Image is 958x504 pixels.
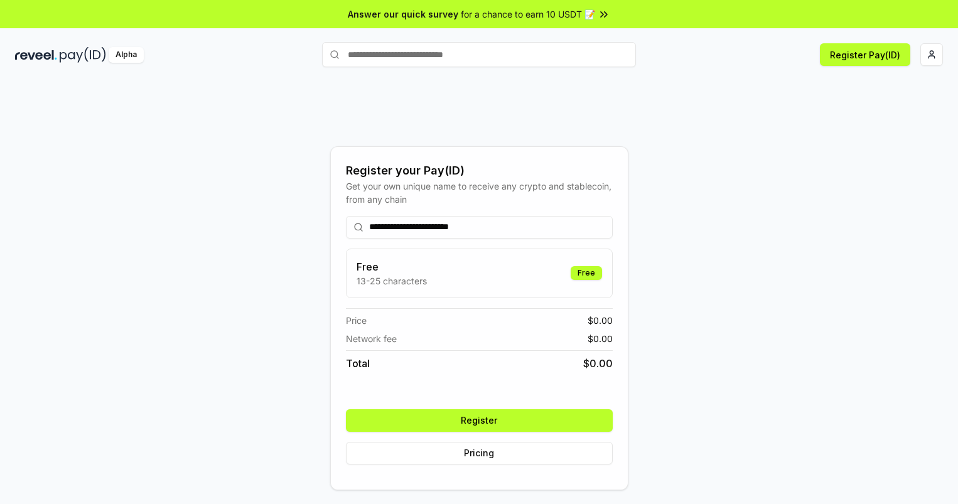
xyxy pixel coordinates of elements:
[346,442,613,464] button: Pricing
[346,162,613,180] div: Register your Pay(ID)
[109,47,144,63] div: Alpha
[346,332,397,345] span: Network fee
[60,47,106,63] img: pay_id
[346,180,613,206] div: Get your own unique name to receive any crypto and stablecoin, from any chain
[571,266,602,280] div: Free
[348,8,458,21] span: Answer our quick survey
[346,409,613,432] button: Register
[15,47,57,63] img: reveel_dark
[346,356,370,371] span: Total
[357,274,427,287] p: 13-25 characters
[583,356,613,371] span: $ 0.00
[820,43,910,66] button: Register Pay(ID)
[461,8,595,21] span: for a chance to earn 10 USDT 📝
[346,314,367,327] span: Price
[588,332,613,345] span: $ 0.00
[357,259,427,274] h3: Free
[588,314,613,327] span: $ 0.00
